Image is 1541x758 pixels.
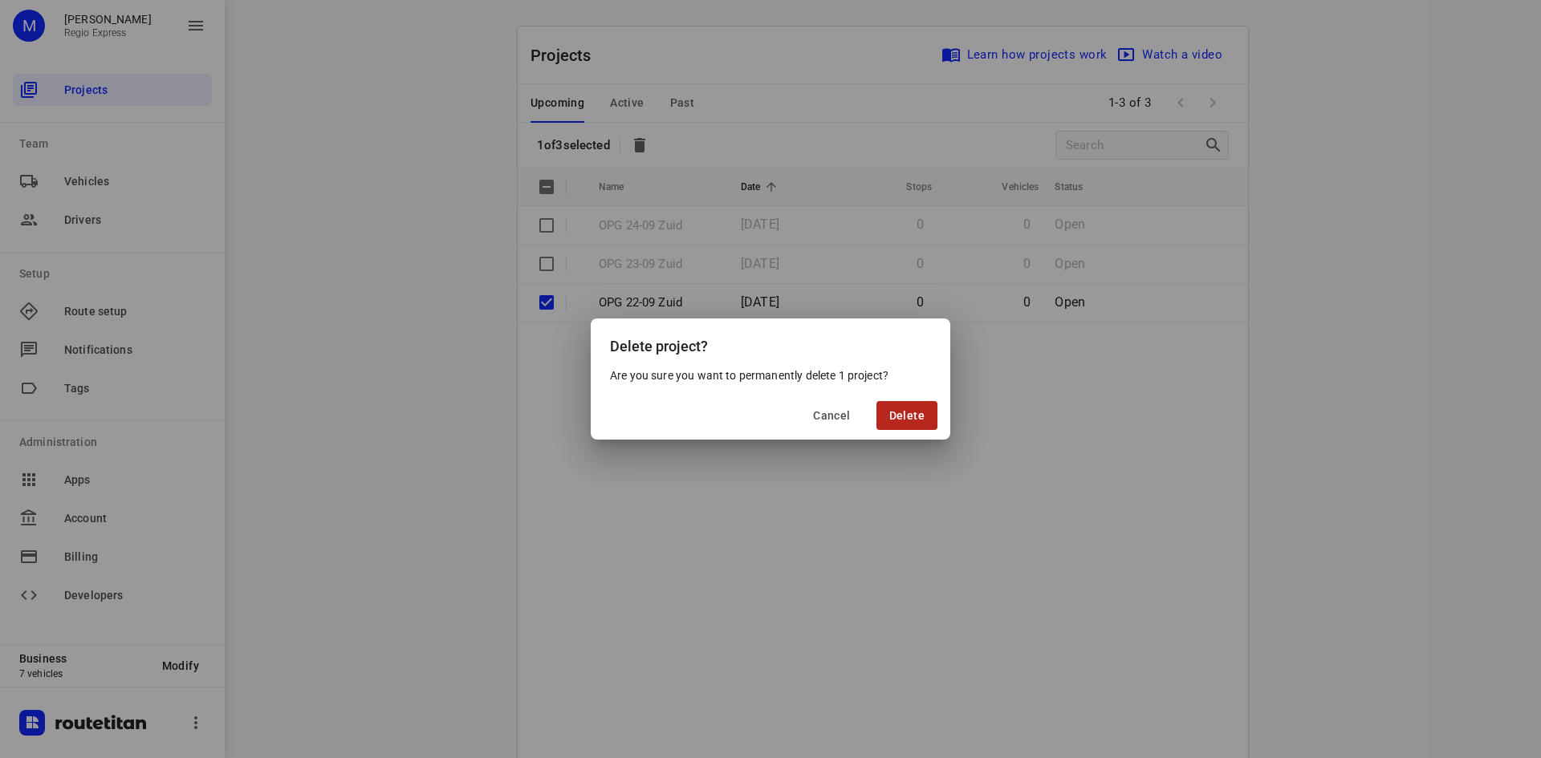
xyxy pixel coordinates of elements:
button: Delete [876,401,937,430]
div: Delete project? [591,318,950,367]
span: Cancel [813,409,850,422]
p: Are you sure you want to permanently delete 1 project? [610,367,931,383]
button: Cancel [800,401,863,430]
span: Delete [889,409,925,422]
